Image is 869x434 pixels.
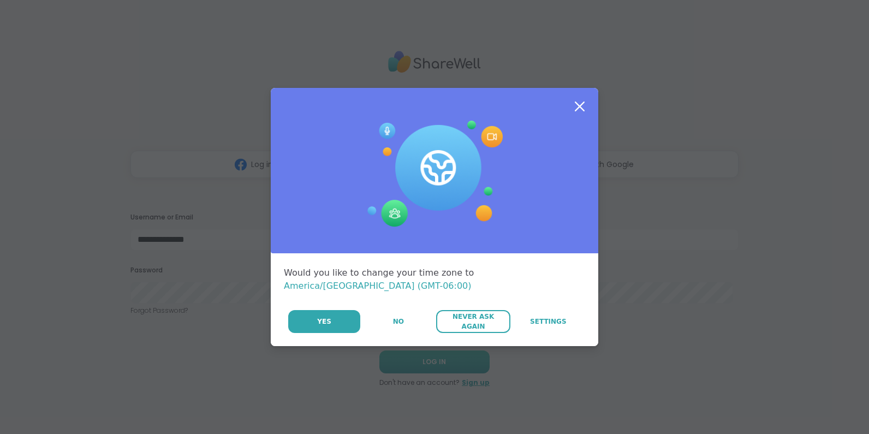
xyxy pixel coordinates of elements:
[284,266,585,293] div: Would you like to change your time zone to
[530,317,567,326] span: Settings
[366,121,503,228] img: Session Experience
[436,310,510,333] button: Never Ask Again
[511,310,585,333] a: Settings
[393,317,404,326] span: No
[317,317,331,326] span: Yes
[284,281,472,291] span: America/[GEOGRAPHIC_DATA] (GMT-06:00)
[361,310,435,333] button: No
[442,312,504,331] span: Never Ask Again
[288,310,360,333] button: Yes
